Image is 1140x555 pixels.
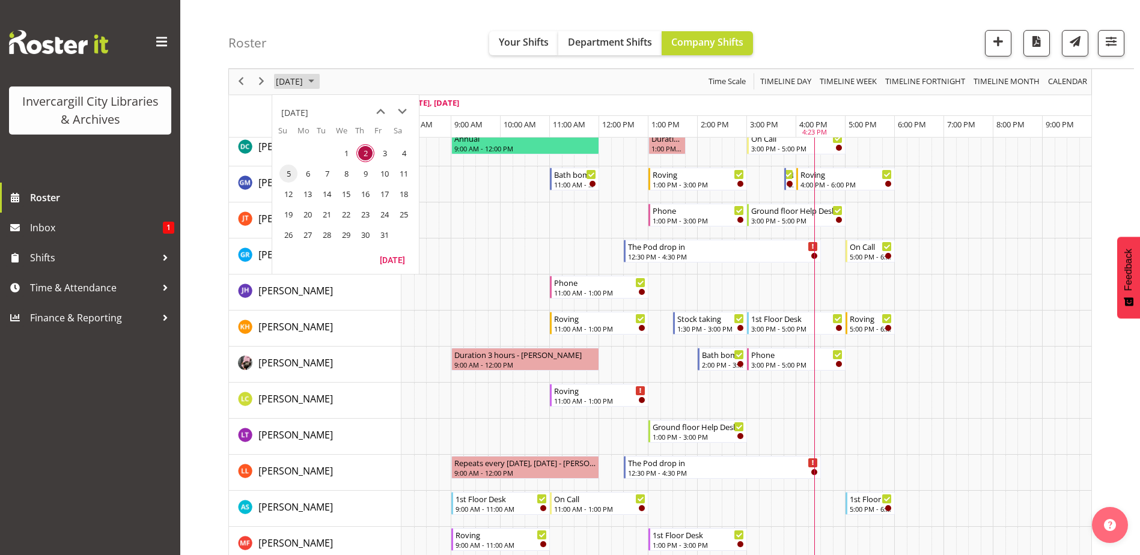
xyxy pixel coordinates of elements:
div: Phone [653,204,744,216]
div: 11:00 AM - 1:00 PM [554,324,645,333]
span: Monday, October 27, 2025 [299,226,317,244]
span: [PERSON_NAME] [258,500,333,514]
img: Rosterit website logo [9,30,108,54]
span: [PERSON_NAME] [258,248,333,261]
div: Glen Tomlinson"s event - Ground floor Help Desk Begin From Thursday, October 2, 2025 at 3:00:00 P... [747,204,846,226]
button: Previous [233,74,249,89]
a: [PERSON_NAME] [258,284,333,298]
div: Roving [554,312,645,324]
a: [PERSON_NAME] [258,139,333,154]
div: 12:30 PM - 4:30 PM [628,468,818,478]
div: Repeats every [DATE], [DATE] - [PERSON_NAME] [454,456,596,469]
button: Time Scale [707,74,748,89]
span: [PERSON_NAME] [258,536,333,550]
div: Roving [850,312,892,324]
div: 1:00 PM - 1:45 PM [651,144,683,153]
div: 9:00 AM - 12:00 PM [454,144,596,153]
div: Lynette Lockett"s event - The Pod drop in Begin From Thursday, October 2, 2025 at 12:30:00 PM GMT... [624,456,821,479]
div: 5:00 PM - 6:00 PM [850,504,892,514]
div: Linda Cooper"s event - Roving Begin From Thursday, October 2, 2025 at 11:00:00 AM GMT+13:00 Ends ... [550,384,648,407]
div: 1st Floor Desk [751,312,843,324]
div: previous period [231,69,251,94]
span: [DATE], [DATE] [404,97,459,108]
th: Fr [374,125,394,143]
span: Wednesday, October 22, 2025 [337,205,355,223]
td: Lyndsay Tautari resource [229,419,401,455]
span: calendar [1047,74,1088,89]
a: [PERSON_NAME] [258,247,333,262]
div: Stock taking [677,312,744,324]
span: 1 [163,222,174,234]
td: Glen Tomlinson resource [229,202,401,238]
div: Phone [751,348,843,360]
div: Gabriel McKay Smith"s event - Roving Begin From Thursday, October 2, 2025 at 1:00:00 PM GMT+13:00... [648,168,747,190]
span: 1:00 PM [651,119,680,130]
div: Bath bombs [554,168,596,180]
span: Time Scale [707,74,747,89]
h4: Roster [228,36,267,50]
span: Thursday, October 30, 2025 [356,226,374,244]
button: Filter Shifts [1098,30,1124,56]
div: Glen Tomlinson"s event - Phone Begin From Thursday, October 2, 2025 at 1:00:00 PM GMT+13:00 Ends ... [648,204,747,226]
div: Marianne Foster"s event - 1st Floor Desk Begin From Thursday, October 2, 2025 at 1:00:00 PM GMT+1... [648,528,747,551]
span: Thursday, October 9, 2025 [356,165,374,183]
span: Friday, October 24, 2025 [376,205,394,223]
span: [PERSON_NAME] [258,176,333,189]
span: Department Shifts [568,35,652,49]
button: Today [372,251,413,268]
button: Month [1046,74,1090,89]
span: [PERSON_NAME] [258,464,333,478]
th: Su [278,125,297,143]
div: Lynette Lockett"s event - Repeats every thursday, friday - Lynette Lockett Begin From Thursday, O... [451,456,599,479]
button: Timeline Week [818,74,879,89]
span: Company Shifts [671,35,743,49]
div: Gabriel McKay Smith"s event - Roving Begin From Thursday, October 2, 2025 at 4:00:00 PM GMT+13:00... [796,168,895,190]
span: Friday, October 3, 2025 [376,144,394,162]
span: 4:00 PM [799,119,828,130]
div: Ground floor Help Desk [751,204,843,216]
div: Kaela Harley"s event - Stock taking Begin From Thursday, October 2, 2025 at 1:30:00 PM GMT+13:00 ... [673,312,747,335]
td: Linda Cooper resource [229,383,401,419]
div: Donald Cunningham"s event - Duration 0 hours - Donald Cunningham Begin From Thursday, October 2, ... [648,132,686,154]
div: On Call [751,132,843,144]
div: Invercargill City Libraries & Archives [21,92,159,129]
div: 5:00 PM - 6:00 PM [850,252,892,261]
span: [DATE] [275,74,304,89]
span: Inbox [30,219,163,237]
span: Sunday, October 26, 2025 [279,226,297,244]
a: [PERSON_NAME] [258,428,333,442]
span: Wednesday, October 15, 2025 [337,185,355,203]
div: 1:00 PM - 3:00 PM [653,180,744,189]
div: 1st Floor Desk [850,493,892,505]
div: Lyndsay Tautari"s event - Ground floor Help Desk Begin From Thursday, October 2, 2025 at 1:00:00 ... [648,420,747,443]
td: Lynette Lockett resource [229,455,401,491]
span: Monday, October 20, 2025 [299,205,317,223]
span: Friday, October 17, 2025 [376,185,394,203]
div: 9:00 AM - 11:00 AM [456,504,547,514]
div: 11:00 AM - 1:00 PM [554,504,645,514]
div: 3:00 PM - 5:00 PM [751,324,843,333]
div: Ground floor Help Desk [653,420,744,432]
div: next period [251,69,272,94]
span: Saturday, October 11, 2025 [395,165,413,183]
div: Roving [554,384,645,396]
div: Grace Roscoe-Squires"s event - On Call Begin From Thursday, October 2, 2025 at 5:00:00 PM GMT+13:... [846,240,895,262]
div: Keyu Chen"s event - Duration 3 hours - Keyu Chen Begin From Thursday, October 2, 2025 at 9:00:00 ... [451,348,599,371]
a: [PERSON_NAME] [258,356,333,370]
span: Wednesday, October 8, 2025 [337,165,355,183]
span: Wednesday, October 1, 2025 [337,144,355,162]
td: Grace Roscoe-Squires resource [229,238,401,274]
div: Donald Cunningham"s event - Annual Begin From Thursday, October 2, 2025 at 9:00:00 AM GMT+13:00 E... [451,132,599,154]
div: 1:00 PM - 3:00 PM [653,540,744,550]
button: Company Shifts [662,31,753,55]
span: Monday, October 13, 2025 [299,185,317,203]
span: Time & Attendance [30,279,156,297]
a: [PERSON_NAME] [258,211,333,226]
div: The Pod drop in [628,240,818,252]
button: next month [391,101,413,123]
div: 9:00 AM - 12:00 PM [454,360,596,369]
div: October 2, 2025 [272,69,322,94]
div: 3:00 PM - 5:00 PM [751,216,843,225]
span: Timeline Day [759,74,812,89]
